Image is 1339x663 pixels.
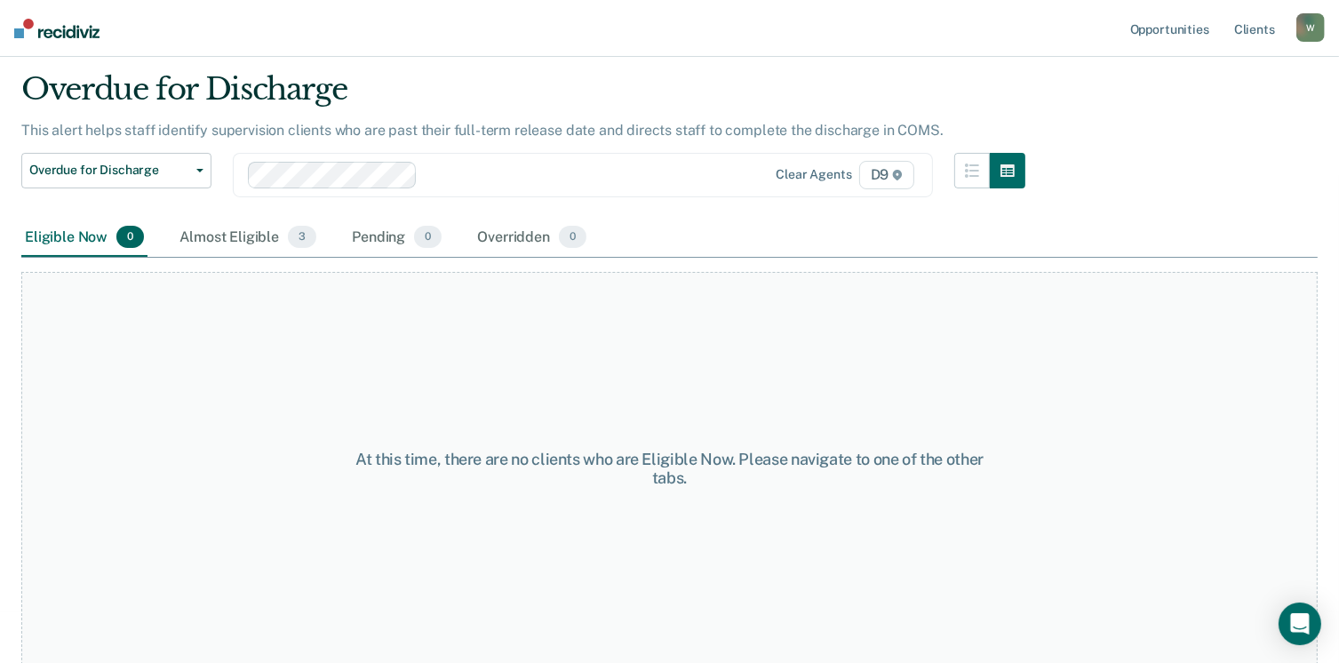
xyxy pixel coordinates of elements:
[859,161,915,189] span: D9
[21,71,1025,122] div: Overdue for Discharge
[346,450,993,488] div: At this time, there are no clients who are Eligible Now. Please navigate to one of the other tabs.
[29,163,189,178] span: Overdue for Discharge
[1296,13,1325,42] button: W
[176,219,320,258] div: Almost Eligible3
[474,219,590,258] div: Overridden0
[348,219,445,258] div: Pending0
[559,226,586,249] span: 0
[21,153,211,188] button: Overdue for Discharge
[21,219,147,258] div: Eligible Now0
[21,122,944,139] p: This alert helps staff identify supervision clients who are past their full-term release date and...
[776,167,851,182] div: Clear agents
[288,226,316,249] span: 3
[414,226,442,249] span: 0
[14,19,100,38] img: Recidiviz
[1279,603,1321,645] div: Open Intercom Messenger
[116,226,144,249] span: 0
